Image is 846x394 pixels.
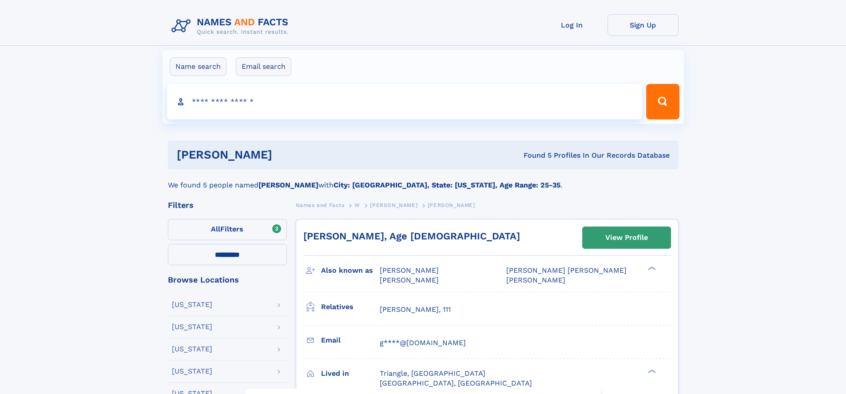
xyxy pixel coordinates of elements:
[646,84,679,119] button: Search Button
[177,149,398,160] h1: [PERSON_NAME]
[296,199,345,211] a: Names and Facts
[646,266,656,271] div: ❯
[334,181,560,189] b: City: [GEOGRAPHIC_DATA], State: [US_STATE], Age Range: 25-35
[370,202,417,208] span: [PERSON_NAME]
[168,169,679,191] div: We found 5 people named with .
[380,266,439,275] span: [PERSON_NAME]
[370,199,417,211] a: [PERSON_NAME]
[380,379,532,387] span: [GEOGRAPHIC_DATA], [GEOGRAPHIC_DATA]
[506,266,627,275] span: [PERSON_NAME] [PERSON_NAME]
[172,346,212,353] div: [US_STATE]
[605,227,648,248] div: View Profile
[168,219,287,240] label: Filters
[354,202,360,208] span: W
[321,263,380,278] h3: Also known as
[258,181,318,189] b: [PERSON_NAME]
[380,369,485,378] span: Triangle, [GEOGRAPHIC_DATA]
[398,151,670,160] div: Found 5 Profiles In Our Records Database
[236,57,291,76] label: Email search
[428,202,475,208] span: [PERSON_NAME]
[646,368,656,374] div: ❯
[168,14,296,38] img: Logo Names and Facts
[303,231,520,242] a: [PERSON_NAME], Age [DEMOGRAPHIC_DATA]
[172,301,212,308] div: [US_STATE]
[170,57,226,76] label: Name search
[321,366,380,381] h3: Lived in
[167,84,643,119] input: search input
[168,201,287,209] div: Filters
[172,368,212,375] div: [US_STATE]
[506,276,565,284] span: [PERSON_NAME]
[321,333,380,348] h3: Email
[172,323,212,330] div: [US_STATE]
[321,299,380,314] h3: Relatives
[380,305,451,314] a: [PERSON_NAME], 111
[354,199,360,211] a: W
[380,276,439,284] span: [PERSON_NAME]
[211,225,220,233] span: All
[583,227,671,248] a: View Profile
[608,14,679,36] a: Sign Up
[168,276,287,284] div: Browse Locations
[536,14,608,36] a: Log In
